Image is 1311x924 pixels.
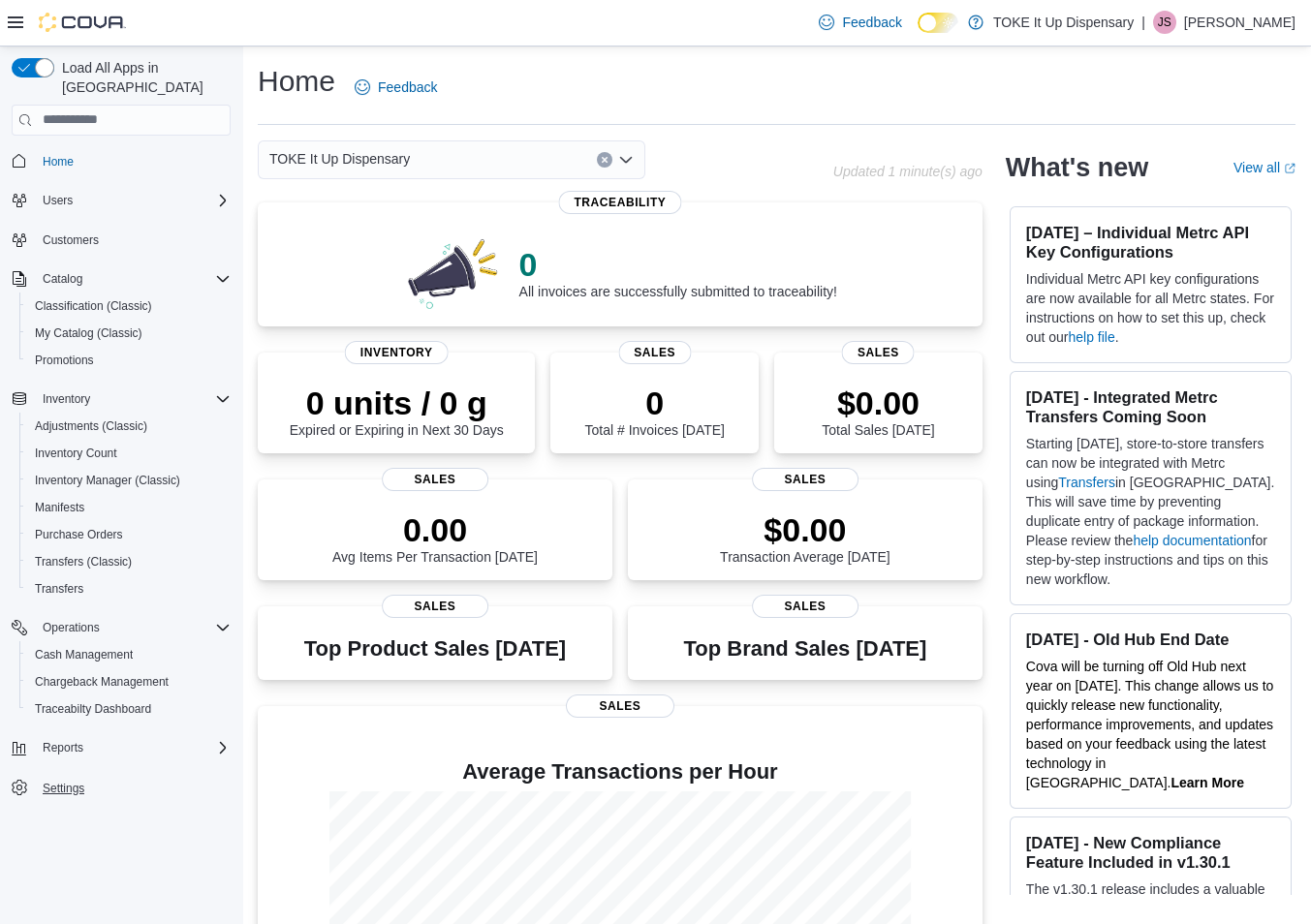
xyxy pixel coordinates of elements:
[1184,11,1295,34] p: [PERSON_NAME]
[1233,160,1295,175] a: View allExternal link
[382,468,488,491] span: Sales
[27,322,231,345] span: My Catalog (Classic)
[27,550,231,573] span: Transfers (Classic)
[1284,163,1295,174] svg: External link
[558,191,681,214] span: Traceability
[27,469,188,492] a: Inventory Manager (Classic)
[35,527,123,542] span: Purchase Orders
[35,701,151,717] span: Traceabilty Dashboard
[1058,475,1115,490] a: Transfers
[19,467,238,494] button: Inventory Manager (Classic)
[35,149,231,173] span: Home
[27,322,150,345] a: My Catalog (Classic)
[584,384,724,422] p: 0
[35,418,147,434] span: Adjustments (Classic)
[27,442,231,465] span: Inventory Count
[35,736,231,759] span: Reports
[35,581,83,597] span: Transfers
[822,384,934,438] div: Total Sales [DATE]
[27,349,102,372] a: Promotions
[4,187,238,214] button: Users
[1171,775,1243,790] strong: Learn More
[19,668,238,695] button: Chargeback Management
[273,760,967,784] h4: Average Transactions per Hour
[720,510,890,565] div: Transaction Average [DATE]
[27,294,160,318] a: Classification (Classic)
[19,575,238,602] button: Transfers
[19,695,238,723] button: Traceabilty Dashboard
[403,233,504,311] img: 0
[43,154,74,169] span: Home
[27,697,231,721] span: Traceabilty Dashboard
[1026,269,1275,347] p: Individual Metrc API key configurations are now available for all Metrc states. For instructions ...
[1026,833,1275,872] h3: [DATE] - New Compliance Feature Included in v1.30.1
[752,468,858,491] span: Sales
[382,595,488,618] span: Sales
[842,13,901,32] span: Feedback
[1153,11,1176,34] div: Jeremy Sawicki
[27,415,231,438] span: Adjustments (Classic)
[19,641,238,668] button: Cash Management
[35,647,133,662] span: Cash Management
[332,510,538,549] p: 0.00
[27,697,159,721] a: Traceabilty Dashboard
[35,189,80,212] button: Users
[54,58,231,97] span: Load All Apps in [GEOGRAPHIC_DATA]
[35,616,231,639] span: Operations
[27,496,231,519] span: Manifests
[35,387,231,411] span: Inventory
[35,446,117,461] span: Inventory Count
[35,189,231,212] span: Users
[35,325,142,341] span: My Catalog (Classic)
[27,577,231,601] span: Transfers
[290,384,504,422] p: 0 units / 0 g
[584,384,724,438] div: Total # Invoices [DATE]
[35,387,98,411] button: Inventory
[35,353,94,368] span: Promotions
[345,341,449,364] span: Inventory
[19,347,238,374] button: Promotions
[822,384,934,422] p: $0.00
[811,3,909,42] a: Feedback
[4,614,238,641] button: Operations
[35,229,107,252] a: Customers
[27,349,231,372] span: Promotions
[1006,152,1148,183] h2: What's new
[258,62,335,101] h1: Home
[35,150,81,173] a: Home
[290,384,504,438] div: Expired or Expiring in Next 30 Days
[519,245,837,284] p: 0
[35,736,91,759] button: Reports
[12,139,231,852] nav: Complex example
[720,510,890,549] p: $0.00
[993,11,1134,34] p: TOKE It Up Dispensary
[43,271,82,287] span: Catalog
[27,643,140,666] a: Cash Management
[43,740,83,755] span: Reports
[19,548,238,575] button: Transfers (Classic)
[4,265,238,293] button: Catalog
[35,473,180,488] span: Inventory Manager (Classic)
[35,616,108,639] button: Operations
[19,293,238,320] button: Classification (Classic)
[27,670,231,693] span: Chargeback Management
[35,777,92,800] a: Settings
[1141,11,1145,34] p: |
[27,496,92,519] a: Manifests
[4,226,238,254] button: Customers
[43,232,99,248] span: Customers
[1026,223,1275,262] h3: [DATE] – Individual Metrc API Key Configurations
[35,500,84,515] span: Manifests
[19,494,238,521] button: Manifests
[43,781,84,796] span: Settings
[27,523,131,546] a: Purchase Orders
[347,68,445,107] a: Feedback
[4,773,238,801] button: Settings
[43,620,100,635] span: Operations
[4,147,238,175] button: Home
[752,595,858,618] span: Sales
[597,152,612,168] button: Clear input
[1026,630,1275,649] h3: [DATE] - Old Hub End Date
[1026,434,1275,589] p: Starting [DATE], store-to-store transfers can now be integrated with Metrc using in [GEOGRAPHIC_D...
[27,577,91,601] a: Transfers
